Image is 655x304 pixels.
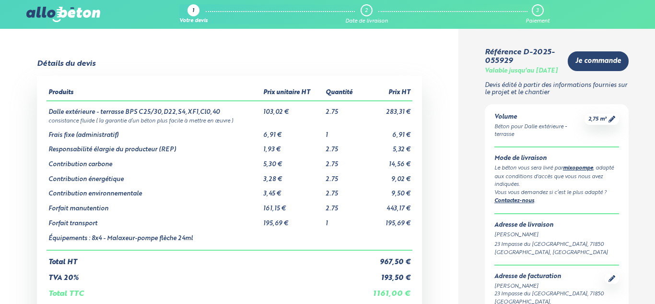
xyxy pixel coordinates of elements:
[494,164,620,189] div: Le béton vous sera livré par , adapté aux conditions d'accès que vous nous avez indiquées.
[362,169,412,183] td: 9,02 €
[47,250,362,267] td: Total HT
[37,60,95,68] div: Détails du devis
[324,139,362,154] td: 2.75
[47,101,262,116] td: Dalle extérieure - terrasse BPS C25/30,D22,S4,XF1,Cl0,40
[494,189,620,206] div: Vous vous demandez si c’est le plus adapté ? .
[261,154,324,169] td: 5,30 €
[494,114,585,121] div: Volume
[494,231,620,239] div: [PERSON_NAME]
[345,18,388,24] div: Date de livraison
[47,267,362,282] td: TVA 20%
[179,18,208,24] div: Votre devis
[494,273,605,280] div: Adresse de facturation
[47,213,262,228] td: Forfait transport
[261,139,324,154] td: 1,93 €
[261,124,324,139] td: 6,91 €
[261,101,324,116] td: 103,02 €
[47,183,262,198] td: Contribution environnementale
[47,169,262,183] td: Contribution énergétique
[563,166,593,171] a: mixopompe
[261,169,324,183] td: 3,28 €
[362,213,412,228] td: 195,69 €
[47,228,262,251] td: Équipements : 8x4 - Malaxeur-pompe flèche 24ml
[362,250,412,267] td: 967,50 €
[494,123,585,139] div: Béton pour Dalle extérieure - terrasse
[526,4,550,24] a: 3 Paiement
[362,183,412,198] td: 9,50 €
[485,82,629,96] p: Devis édité à partir des informations fournies sur le projet et le chantier
[362,198,412,213] td: 443,17 €
[526,18,550,24] div: Paiement
[324,213,362,228] td: 1
[362,154,412,169] td: 14,56 €
[324,154,362,169] td: 2.75
[324,124,362,139] td: 1
[47,124,262,139] td: Frais fixe (administratif)
[485,68,558,75] div: Valable jusqu'au [DATE]
[568,51,629,71] a: Je commande
[324,85,362,101] th: Quantité
[261,198,324,213] td: 161,15 €
[261,213,324,228] td: 195,69 €
[26,7,100,22] img: allobéton
[362,267,412,282] td: 193,50 €
[324,183,362,198] td: 2.75
[47,116,412,124] td: consistance fluide ( la garantie d’un béton plus facile à mettre en œuvre )
[179,4,208,24] a: 1 Votre devis
[47,139,262,154] td: Responsabilité élargie du producteur (REP)
[485,48,561,66] div: Référence D-2025-055929
[362,85,412,101] th: Prix HT
[575,57,621,65] span: Je commande
[494,241,620,257] div: 23 Impasse du [GEOGRAPHIC_DATA], 71850 [GEOGRAPHIC_DATA], [GEOGRAPHIC_DATA]
[47,282,362,298] td: Total TTC
[494,222,620,229] div: Adresse de livraison
[345,4,388,24] a: 2 Date de livraison
[324,169,362,183] td: 2.75
[47,198,262,213] td: Forfait manutention
[494,282,605,291] div: [PERSON_NAME]
[261,183,324,198] td: 3,45 €
[192,8,194,14] div: 1
[494,198,534,204] a: Contactez-nous
[47,85,262,101] th: Produits
[362,282,412,298] td: 1 161,00 €
[494,155,620,162] div: Mode de livraison
[261,85,324,101] th: Prix unitaire HT
[570,267,644,293] iframe: Help widget launcher
[365,8,368,14] div: 2
[362,139,412,154] td: 5,32 €
[47,154,262,169] td: Contribution carbone
[362,124,412,139] td: 6,91 €
[362,101,412,116] td: 283,31 €
[324,198,362,213] td: 2.75
[324,101,362,116] td: 2.75
[536,8,538,14] div: 3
